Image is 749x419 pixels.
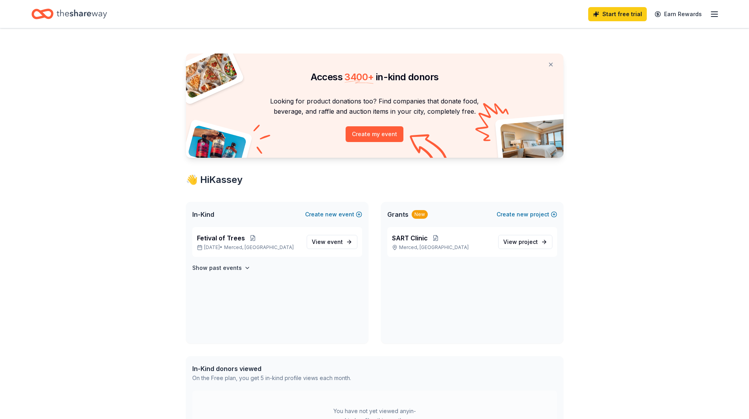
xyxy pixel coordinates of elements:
img: Curvy arrow [410,134,449,164]
span: project [519,238,538,245]
button: Show past events [192,263,250,273]
button: Createnewevent [305,210,362,219]
span: new [517,210,528,219]
div: New [412,210,428,219]
p: Looking for product donations too? Find companies that donate food, beverage, and raffle and auct... [195,96,554,117]
span: 3400 + [344,71,374,83]
img: Pizza [177,49,238,99]
span: event [327,238,343,245]
span: Access in-kind donors [311,71,439,83]
span: Merced, [GEOGRAPHIC_DATA] [224,244,294,251]
span: View [312,237,343,247]
span: Fetival of Trees [197,233,245,243]
button: Create my event [346,126,403,142]
a: View event [307,235,357,249]
a: Home [31,5,107,23]
p: Merced, [GEOGRAPHIC_DATA] [392,244,492,251]
p: [DATE] • [197,244,300,251]
a: View project [498,235,552,249]
button: Createnewproject [497,210,557,219]
span: In-Kind [192,210,214,219]
div: In-Kind donors viewed [192,364,351,373]
a: Start free trial [588,7,647,21]
h4: Show past events [192,263,242,273]
span: View [503,237,538,247]
a: Earn Rewards [650,7,707,21]
span: SART Clinic [392,233,428,243]
span: Grants [387,210,409,219]
div: 👋 Hi Kassey [186,174,563,186]
span: new [325,210,337,219]
div: On the Free plan, you get 5 in-kind profile views each month. [192,373,351,383]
